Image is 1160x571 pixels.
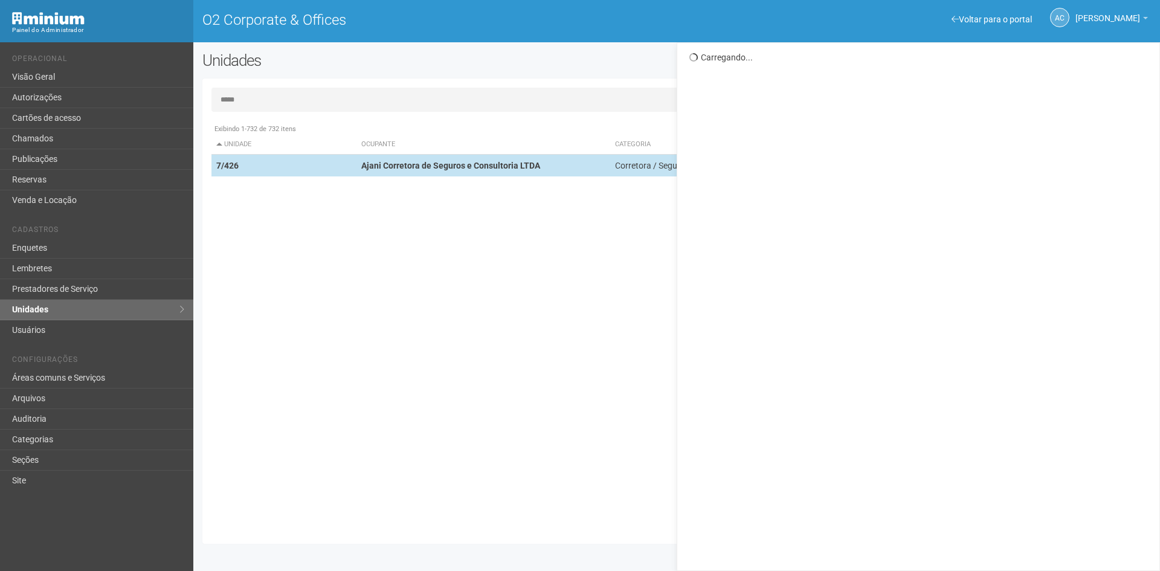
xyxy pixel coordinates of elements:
li: Configurações [12,355,184,368]
th: Unidade: activate to sort column descending [211,135,356,155]
img: Minium [12,12,85,25]
strong: 7/426 [216,161,239,170]
div: Exibindo 1-732 de 732 itens [211,124,1144,135]
li: Cadastros [12,225,184,238]
h1: O2 Corporate & Offices [202,12,668,28]
th: Categoria: activate to sort column ascending [610,135,949,155]
h2: Unidades [202,51,587,69]
a: AC [1050,8,1069,27]
span: Ana Carla de Carvalho Silva [1075,2,1140,23]
strong: Ajani Corretora de Seguros e Consultoria LTDA [361,161,540,170]
a: [PERSON_NAME] [1075,15,1148,25]
div: Painel do Administrador [12,25,184,36]
a: Voltar para o portal [952,15,1032,24]
div: Carregando... [689,52,1150,63]
li: Operacional [12,54,184,67]
th: Ocupante: activate to sort column ascending [356,135,610,155]
td: Corretora / Seguradora [610,155,949,177]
